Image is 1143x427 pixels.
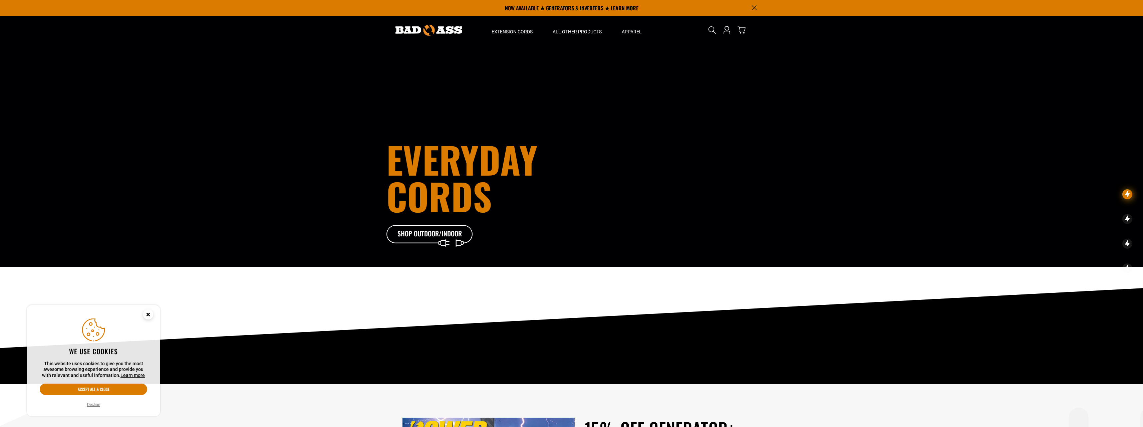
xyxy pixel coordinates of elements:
span: Extension Cords [492,29,533,35]
a: Learn more [120,373,145,378]
button: Accept all & close [40,384,147,395]
summary: Extension Cords [482,16,543,44]
button: Decline [85,401,102,408]
p: This website uses cookies to give you the most awesome browsing experience and provide you with r... [40,361,147,379]
summary: All Other Products [543,16,612,44]
a: Shop Outdoor/Indoor [386,225,473,244]
span: All Other Products [553,29,602,35]
h2: We use cookies [40,347,147,356]
summary: Apparel [612,16,652,44]
summary: Search [707,25,718,35]
img: Bad Ass Extension Cords [395,25,462,36]
span: Apparel [622,29,642,35]
aside: Cookie Consent [27,305,160,417]
h1: Everyday cords [386,141,609,214]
